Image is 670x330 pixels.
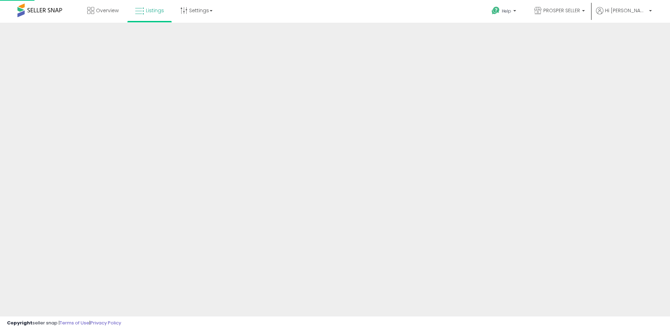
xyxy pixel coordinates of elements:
[146,7,164,14] span: Listings
[486,1,523,23] a: Help
[596,7,652,23] a: Hi [PERSON_NAME]
[96,7,119,14] span: Overview
[543,7,580,14] span: PROSPER SELLER
[605,7,647,14] span: Hi [PERSON_NAME]
[491,6,500,15] i: Get Help
[502,8,511,14] span: Help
